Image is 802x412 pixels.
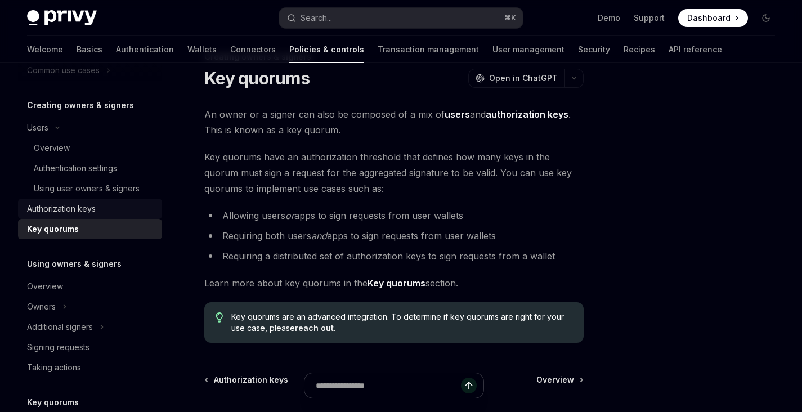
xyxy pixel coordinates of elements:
a: Authentication [116,36,174,63]
span: Key quorums are an advanced integration. To determine if key quorums are right for your use case,... [231,311,573,334]
a: Connectors [230,36,276,63]
li: Requiring both users apps to sign requests from user wallets [204,228,584,244]
a: Taking actions [18,357,162,378]
a: Authorization keys [18,199,162,219]
a: API reference [669,36,722,63]
a: reach out [295,323,334,333]
a: Security [578,36,610,63]
h5: Using owners & signers [27,257,122,271]
em: and [311,230,327,241]
span: Open in ChatGPT [489,73,558,84]
a: Signing requests [18,337,162,357]
a: Policies & controls [289,36,364,63]
a: Key quorums [368,277,425,289]
button: Toggle dark mode [757,9,775,27]
div: Key quorums [27,222,79,236]
button: Toggle Owners section [18,297,162,317]
div: Users [27,121,48,135]
a: Using user owners & signers [18,178,162,199]
button: Open in ChatGPT [468,69,564,88]
div: Authorization keys [27,202,96,216]
div: Owners [27,300,56,314]
li: Allowing users apps to sign requests from user wallets [204,208,584,223]
button: Toggle Users section [18,118,162,138]
span: Key quorums have an authorization threshold that defines how many keys in the quorum must sign a ... [204,149,584,196]
span: ⌘ K [504,14,516,23]
h5: Creating owners & signers [27,98,134,112]
a: authorization keys [486,109,568,120]
a: Demo [598,12,620,24]
button: Send message [461,378,477,393]
a: Recipes [624,36,655,63]
a: Dashboard [678,9,748,27]
span: Dashboard [687,12,731,24]
h5: Key quorums [27,396,79,409]
a: Wallets [187,36,217,63]
a: Basics [77,36,102,63]
a: Overview [18,276,162,297]
div: Taking actions [27,361,81,374]
a: Support [634,12,665,24]
svg: Tip [216,312,223,323]
a: Key quorums [18,219,162,239]
div: Search... [301,11,332,25]
div: Authentication settings [34,162,117,175]
div: Overview [34,141,70,155]
img: dark logo [27,10,97,26]
div: Signing requests [27,341,89,354]
button: Toggle Additional signers section [18,317,162,337]
a: User management [492,36,564,63]
button: Open search [279,8,522,28]
a: Transaction management [378,36,479,63]
a: Overview [18,138,162,158]
input: Ask a question... [316,373,461,398]
div: Using user owners & signers [34,182,140,195]
em: or [285,210,294,221]
div: Additional signers [27,320,93,334]
div: Overview [27,280,63,293]
h1: Key quorums [204,68,310,88]
span: Learn more about key quorums in the section. [204,275,584,291]
a: Welcome [27,36,63,63]
a: users [445,109,470,120]
a: Authentication settings [18,158,162,178]
span: An owner or a signer can also be composed of a mix of and . This is known as a key quorum. [204,106,584,138]
li: Requiring a distributed set of authorization keys to sign requests from a wallet [204,248,584,264]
